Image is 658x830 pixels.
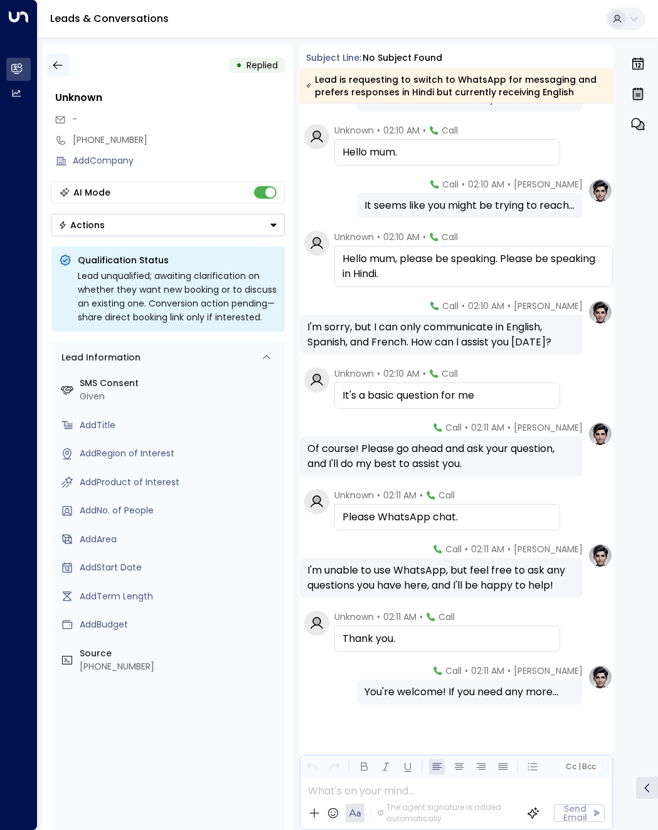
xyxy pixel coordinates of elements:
div: AddTerm Length [80,590,280,603]
div: I'm unable to use WhatsApp, but feel free to ask any questions you have here, and I'll be happy t... [307,563,576,593]
span: [PERSON_NAME] [514,300,583,312]
span: 02:11 AM [471,421,504,434]
span: • [377,611,380,623]
label: Source [80,647,280,660]
div: Lead is requesting to switch to WhatsApp for messaging and prefers responses in Hindi but current... [306,73,606,98]
p: Qualification Status [78,254,277,266]
div: It seems like you might be trying to reach... [364,198,575,213]
div: AddBudget [80,618,280,631]
label: SMS Consent [80,377,280,390]
span: • [420,489,423,502]
span: • [377,367,380,380]
a: Leads & Conversations [50,11,169,26]
span: Unknown [334,489,374,502]
span: [PERSON_NAME] [514,421,583,434]
span: Unknown [334,611,374,623]
span: • [507,300,511,312]
div: Given [80,390,280,403]
span: Call [442,300,459,312]
img: profile-logo.png [588,665,613,690]
span: 02:11 AM [383,611,417,623]
div: I'm sorry, but I can only communicate in English, Spanish, and French. How can I assist you [DATE]? [307,320,576,350]
div: No subject found [363,51,442,65]
span: • [377,124,380,137]
span: • [465,543,468,555]
div: Of course! Please go ahead and ask your question, and I'll do my best to assist you. [307,441,576,471]
span: Unknown [334,124,374,137]
span: Cc Bcc [566,762,596,771]
button: Undo [304,759,320,775]
span: Call [445,665,462,677]
div: The agent signature is added automatically [378,802,517,824]
span: [PERSON_NAME] [514,178,583,191]
div: • [236,54,242,76]
button: Cc|Bcc [561,761,601,773]
span: Replied [247,59,278,71]
span: • [462,300,465,312]
div: Button group with a nested menu [51,214,285,236]
span: • [507,421,511,434]
div: Actions [58,219,105,231]
div: AddRegion of Interest [80,447,280,460]
span: • [423,367,426,380]
span: • [462,178,465,191]
div: Please WhatsApp chat. [342,510,552,525]
div: AddTitle [80,419,280,432]
div: Hello mum, please be speaking. Please be speaking in Hindi. [342,251,605,281]
div: You're welcome! If you need any more... [364,685,575,700]
div: Unknown [55,90,285,105]
div: AddNo. of People [80,504,280,517]
span: • [507,178,511,191]
span: Call [438,611,455,623]
span: 02:11 AM [471,665,504,677]
div: [PHONE_NUMBER] [80,660,280,673]
img: profile-logo.png [588,178,613,203]
span: • [420,611,423,623]
span: 02:10 AM [468,178,504,191]
span: Call [442,367,458,380]
div: [PHONE_NUMBER] [73,134,285,147]
div: It's a basic question for me [342,388,552,403]
span: • [465,421,468,434]
span: [PERSON_NAME] [514,665,583,677]
img: profile-logo.png [588,300,613,325]
span: Call [442,231,458,243]
button: Redo [326,759,342,775]
div: Thank you. [342,631,552,646]
span: Call [442,124,458,137]
div: Lead unqualified; awaiting clarification on whether they want new booking or to discuss an existi... [78,269,277,324]
span: • [507,543,511,555]
div: AI Mode [73,186,110,199]
span: • [377,231,380,243]
span: Call [445,543,462,555]
div: AddStart Date [80,561,280,574]
span: Call [438,489,455,502]
span: 02:10 AM [468,300,504,312]
span: | [578,762,580,771]
div: AddCompany [73,154,285,167]
span: • [423,124,426,137]
span: 02:11 AM [383,489,417,502]
span: [PERSON_NAME] [514,543,583,555]
span: Call [445,421,462,434]
span: 02:10 AM [383,367,420,380]
span: Unknown [334,231,374,243]
span: 02:11 AM [471,543,504,555]
div: Lead Information [57,351,141,364]
span: 02:10 AM [383,124,420,137]
div: Hello mum. [342,145,552,160]
span: • [377,489,380,502]
span: 02:10 AM [383,231,420,243]
span: • [507,665,511,677]
img: profile-logo.png [588,421,613,446]
span: • [423,231,426,243]
span: Subject Line: [306,51,361,64]
div: AddProduct of Interest [80,476,280,489]
span: Call [442,178,459,191]
span: - [72,113,77,125]
span: Unknown [334,367,374,380]
div: AddArea [80,533,280,546]
img: profile-logo.png [588,543,613,568]
button: Actions [51,214,285,236]
span: • [465,665,468,677]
